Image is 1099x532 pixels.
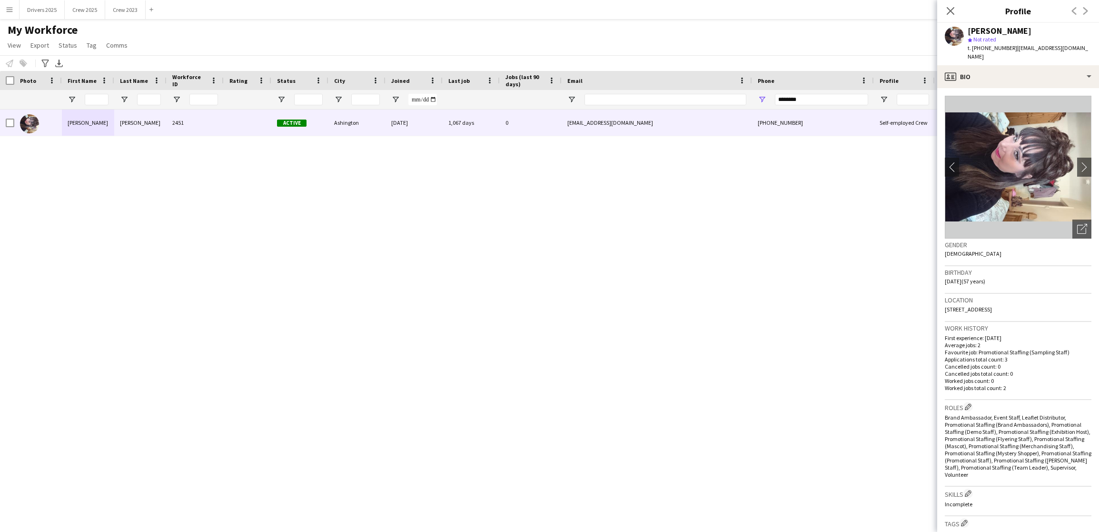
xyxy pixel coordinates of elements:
img: laraine mctaggart [20,114,39,133]
input: Email Filter Input [584,94,746,105]
p: Favourite job: Promotional Staffing (Sampling Staff) [945,349,1091,356]
span: Email [567,77,583,84]
p: Worked jobs total count: 2 [945,384,1091,391]
p: Incomplete [945,501,1091,508]
span: [DEMOGRAPHIC_DATA] [945,250,1001,257]
button: Open Filter Menu [334,95,343,104]
div: [PERSON_NAME] [968,27,1031,35]
div: 0 [500,110,562,136]
button: Open Filter Menu [567,95,576,104]
span: Phone [758,77,774,84]
span: Profile [880,77,899,84]
h3: Work history [945,324,1091,332]
button: Open Filter Menu [68,95,76,104]
span: Comms [106,41,128,50]
button: Open Filter Menu [172,95,181,104]
p: First experience: [DATE] [945,334,1091,341]
input: First Name Filter Input [85,94,109,105]
h3: Gender [945,241,1091,249]
a: Tag [83,39,100,51]
div: 2451 [167,110,224,136]
button: Open Filter Menu [391,95,400,104]
input: Status Filter Input [294,94,323,105]
button: Open Filter Menu [758,95,766,104]
div: [PHONE_NUMBER] [752,110,874,136]
span: Status [59,41,77,50]
div: [PERSON_NAME] [62,110,114,136]
div: Ashington [328,110,386,136]
span: My Workforce [8,23,78,37]
span: First Name [68,77,97,84]
button: Crew 2023 [105,0,146,19]
span: Jobs (last 90 days) [505,73,545,88]
span: Last job [448,77,470,84]
div: [PERSON_NAME] [114,110,167,136]
span: t. [PHONE_NUMBER] [968,44,1017,51]
span: City [334,77,345,84]
button: Open Filter Menu [277,95,286,104]
input: City Filter Input [351,94,380,105]
span: [STREET_ADDRESS] [945,306,992,313]
div: Open photos pop-in [1072,220,1091,239]
button: Crew 2025 [65,0,105,19]
input: Phone Filter Input [775,94,868,105]
h3: Skills [945,489,1091,499]
input: Profile Filter Input [897,94,929,105]
span: Joined [391,77,410,84]
div: 1,067 days [443,110,500,136]
h3: Location [945,296,1091,304]
app-action-btn: Export XLSX [53,58,65,69]
span: Last Name [120,77,148,84]
div: Self-employed Crew [874,110,935,136]
span: View [8,41,21,50]
span: Status [277,77,296,84]
img: Crew avatar or photo [945,96,1091,239]
div: [EMAIL_ADDRESS][DOMAIN_NAME] [562,110,752,136]
button: Open Filter Menu [880,95,888,104]
h3: Profile [937,5,1099,17]
p: Worked jobs count: 0 [945,377,1091,384]
p: Applications total count: 3 [945,356,1091,363]
h3: Roles [945,402,1091,412]
a: View [4,39,25,51]
button: Open Filter Menu [120,95,129,104]
span: Brand Ambassador, Event Staff, Leaflet Distributor, Promotional Staffing (Brand Ambassadors), Pro... [945,414,1091,478]
a: Status [55,39,81,51]
span: Tag [87,41,97,50]
input: Last Name Filter Input [137,94,161,105]
span: Workforce ID [172,73,207,88]
span: [DATE] (57 years) [945,278,985,285]
span: Photo [20,77,36,84]
a: Export [27,39,53,51]
input: Workforce ID Filter Input [189,94,218,105]
span: Active [277,120,307,127]
span: Not rated [973,36,996,43]
div: Bio [937,65,1099,88]
p: Average jobs: 2 [945,341,1091,349]
span: Rating [229,77,248,84]
app-action-btn: Advanced filters [40,58,51,69]
p: Cancelled jobs count: 0 [945,363,1091,370]
span: | [EMAIL_ADDRESS][DOMAIN_NAME] [968,44,1088,60]
input: Joined Filter Input [408,94,437,105]
button: Drivers 2025 [20,0,65,19]
a: Comms [102,39,131,51]
h3: Tags [945,518,1091,528]
div: 57 [935,110,975,136]
div: [DATE] [386,110,443,136]
span: Export [30,41,49,50]
p: Cancelled jobs total count: 0 [945,370,1091,377]
h3: Birthday [945,268,1091,277]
